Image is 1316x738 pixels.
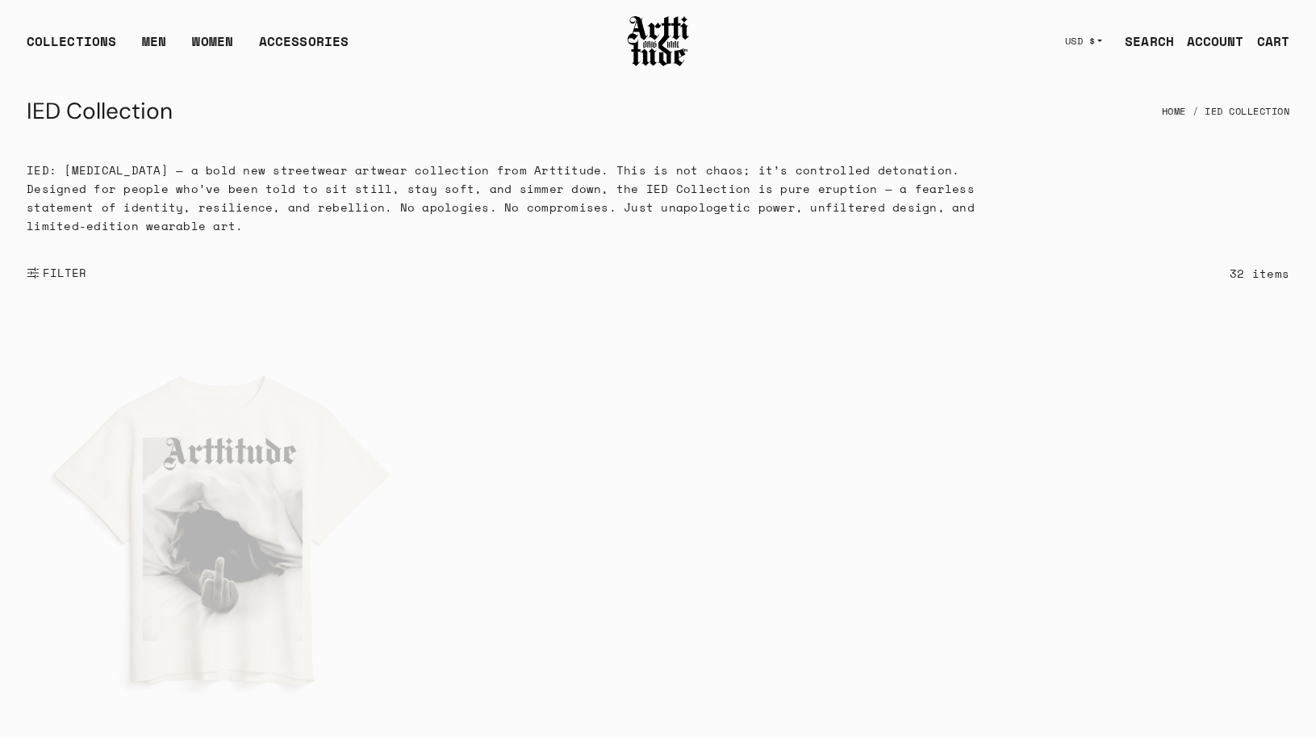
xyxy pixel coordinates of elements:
[142,31,166,64] a: MEN
[1055,23,1113,59] button: USD $
[1065,35,1096,48] span: USD $
[27,255,87,291] button: Show filters
[27,31,116,64] div: COLLECTIONS
[27,161,1008,235] p: IED: [MEDICAL_DATA] — a bold new streetwear artwear collection from Arttitude. This is not chaos;...
[27,92,173,131] h1: IED Collection
[192,31,233,64] a: WOMEN
[1244,25,1289,57] a: Open cart
[1174,25,1244,57] a: ACCOUNT
[1186,94,1290,129] li: IED Collection
[259,31,349,64] div: ACCESSORIES
[1162,94,1186,129] a: Home
[14,31,361,64] ul: Main navigation
[1257,31,1289,51] div: CART
[1112,25,1174,57] a: SEARCH
[1230,264,1289,283] div: 32 items
[40,265,87,281] span: FILTER
[626,14,691,69] img: Arttitude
